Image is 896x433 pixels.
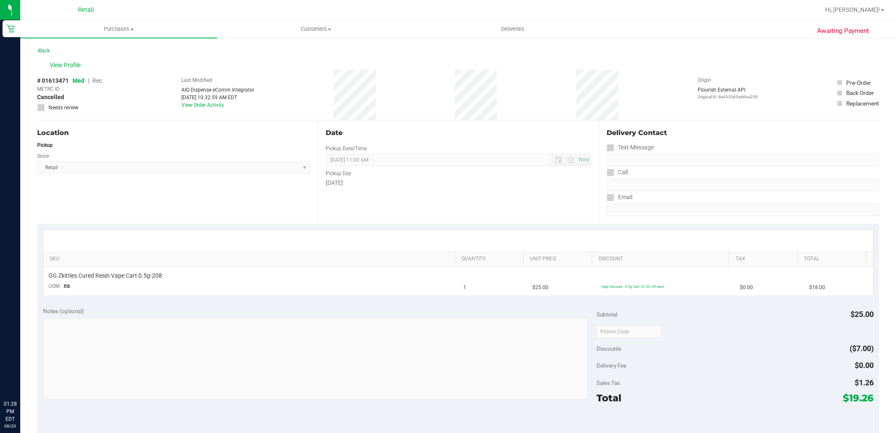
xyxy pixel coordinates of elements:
label: Pickup Day [326,170,351,177]
div: Flourish External API [698,86,758,100]
label: Text Message [607,141,654,154]
span: Customers [218,25,414,33]
span: $25.00 [532,284,548,292]
span: Daily Discount - 0.5g Cart: $7.00 off each [602,284,664,289]
span: Cancelled [37,93,64,102]
a: Tax [736,256,794,263]
span: View Profile [50,61,84,70]
input: Format: (999) 999-9999 [607,179,879,191]
span: - [63,85,64,93]
span: Med [73,77,84,84]
div: Pre-Order [846,78,871,87]
label: Call [607,166,628,179]
input: Format: (999) 999-9999 [607,154,879,166]
span: Total [596,392,621,404]
div: Back Order [846,89,874,97]
span: # 01613471 [37,76,69,85]
span: $0.00 [740,284,753,292]
inline-svg: Retail [6,24,15,33]
div: [DATE] 10:32:59 AM EDT [181,94,254,101]
span: $18.00 [809,284,825,292]
span: $0.00 [855,361,874,370]
span: $25.00 [850,310,874,319]
div: Replacement [846,99,879,108]
a: Customers [217,20,414,38]
span: $1.26 [855,378,874,387]
strong: Pickup [37,142,53,148]
span: 1 [463,284,466,292]
div: Date [326,128,591,138]
span: $19.26 [843,392,874,404]
div: AIQ Dispense eComm Integrator [181,86,254,94]
span: Hi, [PERSON_NAME]! [825,6,880,13]
p: 01:28 PM EDT [4,400,16,423]
p: Original ID: 8e433365a46ba258 [698,94,758,100]
span: | [88,77,89,84]
div: Delivery Contact [607,128,879,138]
span: Discounts [596,341,621,356]
iframe: Resource center unread badge [25,364,35,374]
span: Notes (optional) [43,308,84,314]
span: ($7.00) [850,344,874,353]
span: Retail [78,6,94,14]
span: Rec [92,77,102,84]
iframe: Resource center [8,365,34,391]
label: Store [37,152,49,160]
span: Deliveries [490,25,536,33]
span: ea [64,282,70,289]
span: Delivery Fee [596,362,626,369]
span: UOM [49,283,59,289]
span: Needs review [49,104,78,111]
a: Back [37,48,50,54]
span: Purchases [20,25,217,33]
label: Origin [698,76,711,84]
a: Total [804,256,863,263]
p: 08/20 [4,423,16,429]
a: View Order Activity [181,102,224,108]
a: Purchases [20,20,217,38]
span: Awaiting Payment [817,26,869,36]
a: Quantity [461,256,520,263]
label: Email [607,191,632,203]
span: Subtotal [596,311,617,318]
span: Sales Tax [596,379,620,386]
a: Unit Price [530,256,588,263]
input: Promo Code [596,325,662,338]
span: METRC ID: [37,85,61,93]
div: Location [37,128,310,138]
div: [DATE] [326,179,591,187]
a: Deliveries [414,20,611,38]
a: Discount [599,256,726,263]
a: SKU [50,256,451,263]
label: Pickup Date/Time [326,145,367,152]
span: OG Zkittles Cured Resin Vape Cart 0.5g-208 [49,272,162,280]
label: Last Modified [181,76,212,84]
